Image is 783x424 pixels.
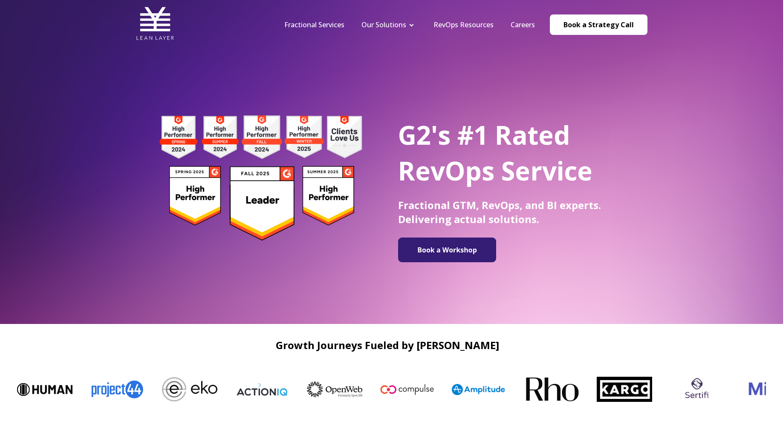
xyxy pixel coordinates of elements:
img: Amplitude [445,384,500,395]
a: Book a Strategy Call [550,14,647,35]
a: Fractional Services [284,20,344,29]
a: RevOps Resources [433,20,494,29]
img: OpenWeb [300,381,355,397]
img: Lean Layer Logo [136,4,174,43]
img: Human [10,383,65,396]
img: Rho-logo-square [517,362,572,417]
span: Fractional GTM, RevOps, and BI experts. Delivering actual solutions. [398,198,601,226]
img: sertifi logo [662,373,717,405]
img: Eko [155,377,210,401]
span: G2's #1 Rated RevOps Service [398,117,592,188]
img: Kargo [589,377,645,401]
img: ActionIQ [227,382,283,397]
img: Project44 [82,375,138,404]
a: Our Solutions [361,20,406,29]
img: g2 badges [144,113,377,243]
img: Compulse [372,375,428,404]
a: Careers [511,20,535,29]
div: Navigation Menu [276,20,543,29]
h2: Growth Journeys Fueled by [PERSON_NAME] [9,339,766,351]
img: Book a Workshop [402,241,492,259]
